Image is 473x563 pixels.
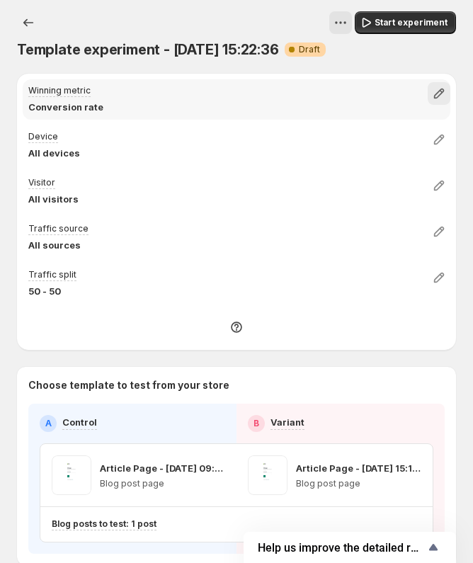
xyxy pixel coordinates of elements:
[258,541,425,555] span: Help us improve the detailed report for A/B campaigns
[329,11,352,34] button: View actions for Template experiment - Sep 24, 15:22:36
[17,41,279,58] span: Template experiment - [DATE] 15:22:36
[375,17,448,28] span: Start experiment
[296,461,421,475] p: Article Page - [DATE] 15:13:12
[299,44,320,55] span: Draft
[28,238,89,252] p: All sources
[296,478,421,489] p: Blog post page
[17,11,40,34] button: Experiments
[100,478,225,489] p: Blog post page
[28,223,89,234] p: Traffic source
[62,415,97,429] p: Control
[52,455,91,495] img: Article Page - Feb 12, 09:47:47
[28,177,55,188] p: Visitor
[100,461,225,475] p: Article Page - [DATE] 09:47:47
[28,378,445,392] p: Choose template to test from your store
[258,539,442,556] button: Show survey - Help us improve the detailed report for A/B campaigns
[253,418,259,429] h2: B
[28,100,103,114] p: Conversion rate
[28,192,79,206] p: All visitors
[28,269,76,280] p: Traffic split
[28,85,91,96] p: Winning metric
[45,418,52,429] h2: A
[52,518,156,530] p: Blog posts to test: 1 post
[28,284,76,298] p: 50 - 50
[28,131,58,142] p: Device
[355,11,456,34] button: Start experiment
[270,415,304,429] p: Variant
[28,146,80,160] p: All devices
[248,455,287,495] img: Article Page - May 27, 15:13:12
